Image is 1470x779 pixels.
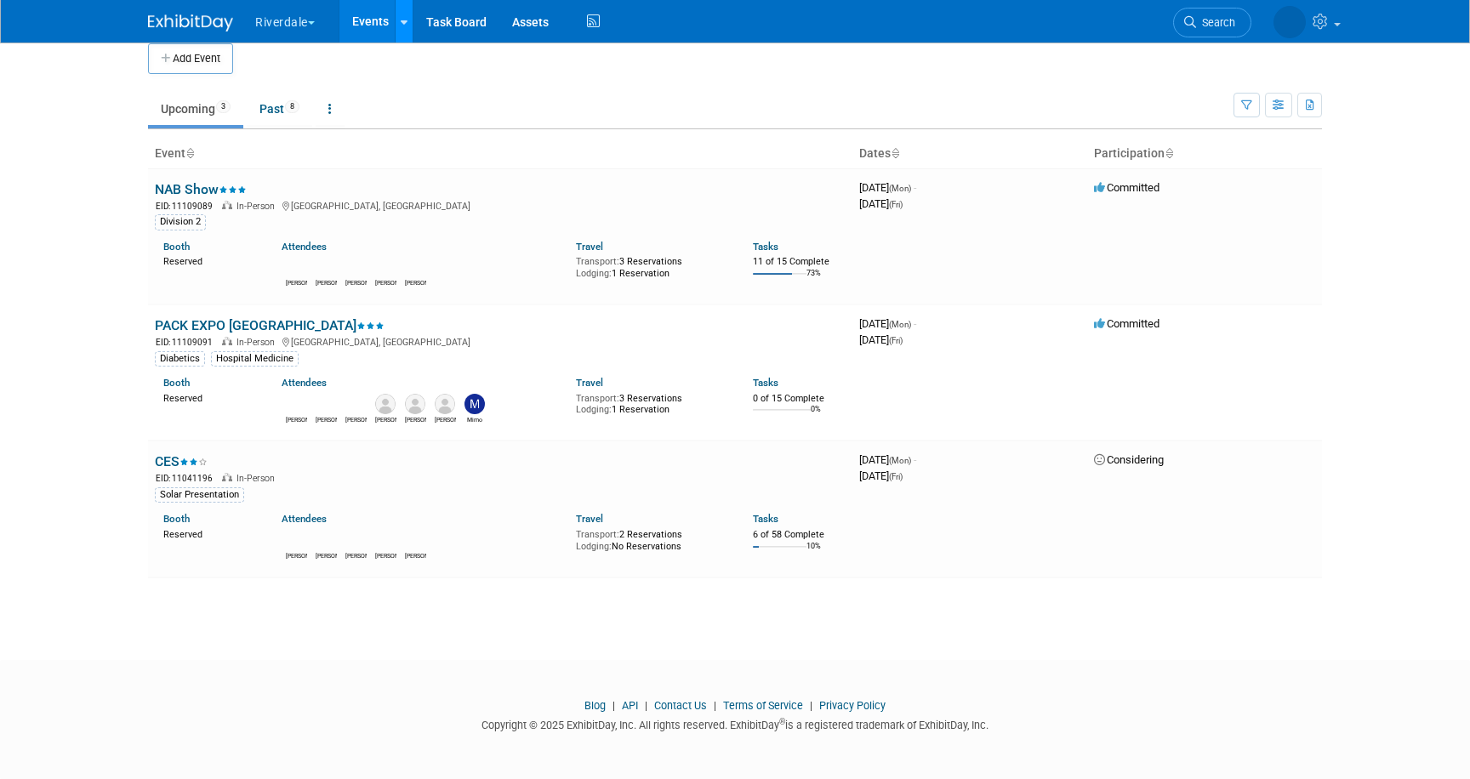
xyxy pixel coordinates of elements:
div: Mason Test Account [345,414,367,424]
img: Joe Smith [405,394,425,414]
a: Past8 [247,93,312,125]
a: Search [1173,8,1251,37]
span: (Fri) [889,336,903,345]
span: Lodging: [576,268,612,279]
span: EID: 11041196 [156,474,219,483]
a: Contact Us [654,699,707,712]
a: Privacy Policy [819,699,886,712]
span: In-Person [236,201,280,212]
a: Travel [576,241,603,253]
div: Richard Talbot [405,550,426,560]
div: Solar Presentation [155,487,244,503]
img: Richard Talbot [405,530,425,550]
td: 0% [811,405,821,428]
div: Luke Baker [316,550,337,560]
span: (Mon) [889,184,911,193]
button: Add Event [148,43,233,74]
img: Naomi Lapaglia [375,394,396,414]
a: Travel [576,513,603,525]
img: Martha Smith [316,394,336,414]
span: Committed [1094,317,1159,330]
a: Attendees [282,377,327,389]
img: Mimo Misom [464,394,485,414]
span: | [641,699,652,712]
div: [GEOGRAPHIC_DATA], [GEOGRAPHIC_DATA] [155,198,846,213]
span: - [914,453,916,466]
div: 6 of 58 Complete [753,529,846,541]
img: In-Person Event [222,473,232,481]
div: Hospital Medicine [211,351,299,367]
img: Martha Smith [345,257,366,277]
div: 3 Reservations 1 Reservation [576,389,727,416]
span: (Mon) [889,456,911,465]
a: Attendees [282,513,327,525]
a: Tasks [753,241,778,253]
img: Mason Test Account [375,257,396,277]
img: Mason Test Account [345,394,366,414]
div: Richard Talbot [286,414,307,424]
span: (Fri) [889,200,903,209]
span: | [806,699,817,712]
img: Mason Test Account [1273,6,1306,38]
img: Martha Smith [345,530,366,550]
a: NAB Show [155,181,247,197]
div: [GEOGRAPHIC_DATA], [GEOGRAPHIC_DATA] [155,334,846,349]
a: Terms of Service [723,699,803,712]
a: API [622,699,638,712]
span: [DATE] [859,469,903,482]
div: Jim Coleman [435,414,456,424]
span: (Fri) [889,472,903,481]
th: Participation [1087,139,1322,168]
span: [DATE] [859,181,916,194]
span: Considering [1094,453,1164,466]
img: John doe [286,257,306,277]
span: (Mon) [889,320,911,329]
a: Booth [163,241,190,253]
a: Sort by Participation Type [1165,146,1173,160]
div: 0 of 15 Complete [753,393,846,405]
a: CES [155,453,208,469]
div: Naomi Lapaglia [375,414,396,424]
img: Luke Baker [316,530,336,550]
img: ExhibitDay [148,14,233,31]
div: Reserved [163,389,256,405]
span: Transport: [576,529,619,540]
sup: ® [779,717,785,726]
img: John doe [286,530,306,550]
div: Martha Smith [316,414,337,424]
th: Event [148,139,852,168]
img: Mason Test Account [375,530,396,550]
span: Lodging: [576,541,612,552]
div: Mason Test Account [375,277,396,287]
a: PACK EXPO [GEOGRAPHIC_DATA] [155,317,385,333]
a: Sort by Event Name [185,146,194,160]
span: 3 [216,100,231,113]
span: Transport: [576,256,619,267]
span: EID: 11109089 [156,202,219,211]
div: Reserved [163,526,256,541]
span: Committed [1094,181,1159,194]
a: Tasks [753,513,778,525]
div: John doe [286,550,307,560]
img: In-Person Event [222,201,232,209]
td: 10% [806,542,821,565]
span: | [608,699,619,712]
img: Jim Coleman [435,394,455,414]
span: - [914,317,916,330]
div: John doe [286,277,307,287]
div: 2 Reservations No Reservations [576,526,727,552]
span: - [914,181,916,194]
span: [DATE] [859,333,903,346]
div: Martha Smith [345,277,367,287]
div: 11 of 15 Complete [753,256,846,268]
span: Lodging: [576,404,612,415]
a: Sort by Start Date [891,146,899,160]
span: EID: 11109091 [156,338,219,347]
div: Joe Smith [405,414,426,424]
div: 3 Reservations 1 Reservation [576,253,727,279]
a: Travel [576,377,603,389]
img: Richard Talbot [286,394,306,414]
span: [DATE] [859,317,916,330]
span: [DATE] [859,453,916,466]
div: Division 2 [155,214,206,230]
